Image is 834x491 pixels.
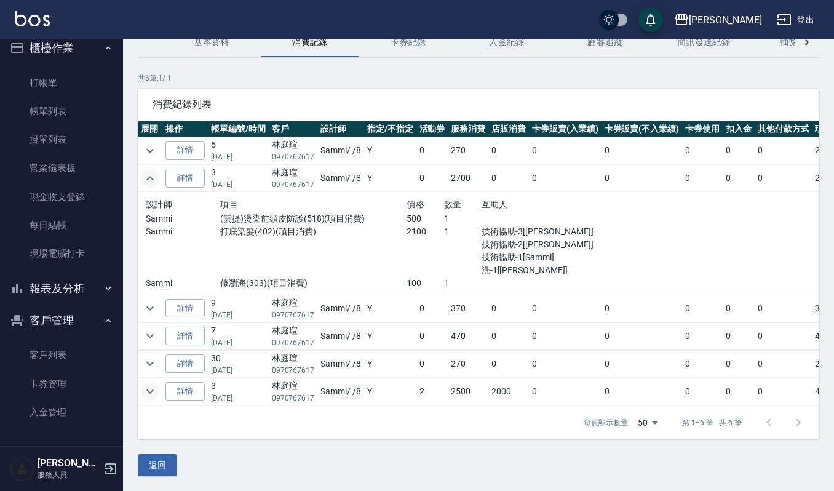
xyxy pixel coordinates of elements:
[165,141,205,160] a: 詳情
[723,137,755,164] td: 0
[723,165,755,192] td: 0
[211,151,266,162] p: [DATE]
[269,378,318,405] td: 林庭瑄
[682,121,723,137] th: 卡券使用
[211,393,266,404] p: [DATE]
[269,350,318,377] td: 林庭瑄
[755,350,812,377] td: 0
[529,137,602,164] td: 0
[317,121,364,137] th: 設計師
[272,309,315,321] p: 0970767617
[416,350,448,377] td: 0
[602,378,683,405] td: 0
[165,169,205,188] a: 詳情
[669,7,767,33] button: [PERSON_NAME]
[5,97,118,126] a: 帳單列表
[602,295,683,322] td: 0
[165,327,205,346] a: 詳情
[211,365,266,376] p: [DATE]
[364,378,416,405] td: Y
[211,337,266,348] p: [DATE]
[488,322,529,349] td: 0
[364,165,416,192] td: Y
[448,322,488,349] td: 470
[407,225,444,238] p: 2100
[416,295,448,322] td: 0
[146,277,220,290] p: Sammi
[602,137,683,164] td: 0
[141,382,159,401] button: expand row
[482,264,594,277] p: 洗-1[[PERSON_NAME]]
[448,137,488,164] td: 270
[208,295,269,322] td: 9
[208,121,269,137] th: 帳單編號/時間
[269,165,318,192] td: 林庭瑄
[682,417,742,428] p: 第 1–6 筆 共 6 筆
[488,295,529,322] td: 0
[682,322,723,349] td: 0
[364,121,416,137] th: 指定/不指定
[529,165,602,192] td: 0
[416,121,448,137] th: 活動券
[448,121,488,137] th: 服務消費
[15,11,50,26] img: Logo
[556,28,654,57] button: 顧客追蹤
[5,341,118,369] a: 客戶列表
[5,154,118,182] a: 營業儀表板
[317,350,364,377] td: Sammi / /8
[10,457,34,481] img: Person
[682,295,723,322] td: 0
[529,350,602,377] td: 0
[488,137,529,164] td: 0
[5,398,118,426] a: 入金管理
[146,212,220,225] p: Sammi
[482,251,594,264] p: 技術協助-1[Sammi]
[272,337,315,348] p: 0970767617
[208,165,269,192] td: 3
[165,382,205,401] a: 詳情
[138,454,177,477] button: 返回
[488,121,529,137] th: 店販消費
[529,295,602,322] td: 0
[208,350,269,377] td: 30
[272,151,315,162] p: 0970767617
[755,165,812,192] td: 0
[689,12,762,28] div: [PERSON_NAME]
[141,354,159,373] button: expand row
[208,378,269,405] td: 3
[141,169,159,188] button: expand row
[364,322,416,349] td: Y
[633,406,662,439] div: 50
[5,126,118,154] a: 掛單列表
[448,295,488,322] td: 370
[416,378,448,405] td: 2
[482,238,594,251] p: 技術協助-2[[PERSON_NAME]]
[269,137,318,164] td: 林庭瑄
[317,137,364,164] td: Sammi / /8
[482,199,508,209] span: 互助人
[162,28,261,57] button: 基本資料
[317,295,364,322] td: Sammi / /8
[317,322,364,349] td: Sammi / /8
[220,199,238,209] span: 項目
[416,322,448,349] td: 0
[407,199,424,209] span: 價格
[138,73,819,84] p: 共 6 筆, 1 / 1
[269,295,318,322] td: 林庭瑄
[220,225,407,238] p: 打底染髮(402)(項目消費)
[5,211,118,239] a: 每日結帳
[755,121,812,137] th: 其他付款方式
[364,350,416,377] td: Y
[602,350,683,377] td: 0
[602,322,683,349] td: 0
[165,299,205,318] a: 詳情
[654,28,753,57] button: 簡訊發送紀錄
[638,7,663,32] button: save
[141,299,159,317] button: expand row
[723,378,755,405] td: 0
[269,121,318,137] th: 客戶
[359,28,458,57] button: 卡券紀錄
[162,121,208,137] th: 操作
[272,393,315,404] p: 0970767617
[482,225,594,238] p: 技術協助-3[[PERSON_NAME]]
